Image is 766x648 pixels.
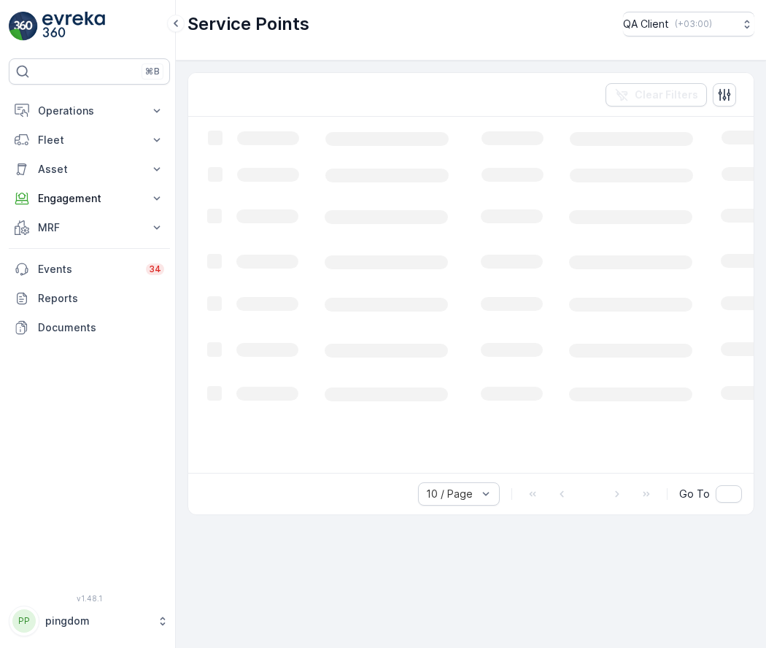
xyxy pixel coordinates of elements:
p: Operations [38,104,141,118]
img: logo_light-DOdMpM7g.png [42,12,105,41]
p: Documents [38,320,164,335]
p: Fleet [38,133,141,147]
span: v 1.48.1 [9,594,170,603]
button: Asset [9,155,170,184]
p: Clear Filters [635,88,698,102]
img: logo [9,12,38,41]
button: QA Client(+03:00) [623,12,754,36]
p: Service Points [187,12,309,36]
button: Operations [9,96,170,126]
p: Events [38,262,137,277]
a: Events34 [9,255,170,284]
span: Go To [679,487,710,501]
p: pingdom [45,614,150,628]
button: PPpingdom [9,606,170,636]
p: 34 [149,263,161,275]
button: MRF [9,213,170,242]
p: Engagement [38,191,141,206]
p: Reports [38,291,164,306]
p: Asset [38,162,141,177]
button: Clear Filters [606,83,707,107]
button: Engagement [9,184,170,213]
p: QA Client [623,17,669,31]
p: MRF [38,220,141,235]
p: ⌘B [145,66,160,77]
a: Reports [9,284,170,313]
button: Fleet [9,126,170,155]
div: PP [12,609,36,633]
p: ( +03:00 ) [675,18,712,30]
a: Documents [9,313,170,342]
